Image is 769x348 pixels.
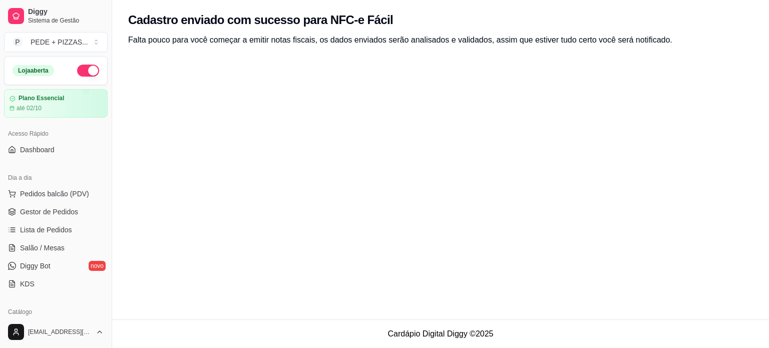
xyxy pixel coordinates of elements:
div: Loja aberta [13,65,54,76]
span: Salão / Mesas [20,243,65,253]
div: PEDE + PIZZAS ... [31,37,88,47]
span: Pedidos balcão (PDV) [20,189,89,199]
span: Sistema de Gestão [28,17,104,25]
a: Salão / Mesas [4,240,108,256]
span: Gestor de Pedidos [20,207,78,217]
div: Catálogo [4,304,108,320]
footer: Cardápio Digital Diggy © 2025 [112,319,769,348]
a: Plano Essencialaté 02/10 [4,89,108,118]
span: Dashboard [20,145,55,155]
div: Acesso Rápido [4,126,108,142]
article: Plano Essencial [19,95,64,102]
h2: Cadastro enviado com sucesso para NFC-e Fácil [128,12,393,28]
a: KDS [4,276,108,292]
div: Dia a dia [4,170,108,186]
p: Falta pouco para você começar a emitir notas fiscais, os dados enviados serão analisados e valida... [128,34,753,46]
article: até 02/10 [17,104,42,112]
button: Pedidos balcão (PDV) [4,186,108,202]
a: DiggySistema de Gestão [4,4,108,28]
button: [EMAIL_ADDRESS][DOMAIN_NAME] [4,320,108,344]
span: Diggy [28,8,104,17]
button: Alterar Status [77,65,99,77]
a: Lista de Pedidos [4,222,108,238]
span: KDS [20,279,35,289]
a: Gestor de Pedidos [4,204,108,220]
span: [EMAIL_ADDRESS][DOMAIN_NAME] [28,328,92,336]
button: Select a team [4,32,108,52]
a: Dashboard [4,142,108,158]
span: Diggy Bot [20,261,51,271]
span: Lista de Pedidos [20,225,72,235]
a: Diggy Botnovo [4,258,108,274]
span: P [13,37,23,47]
